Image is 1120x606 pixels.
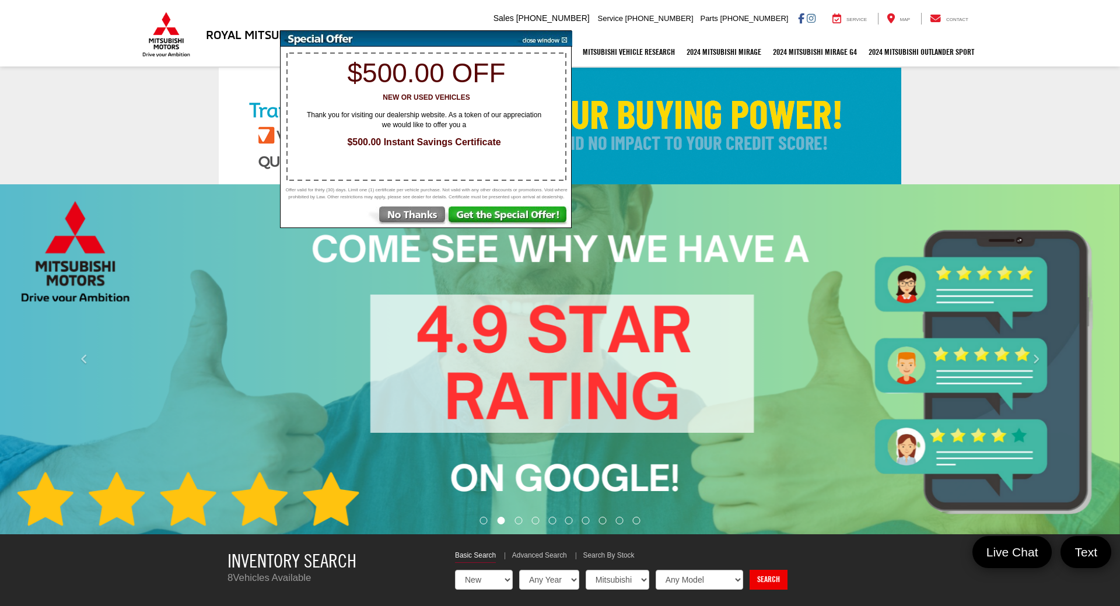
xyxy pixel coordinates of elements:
[1069,544,1103,560] span: Text
[519,570,579,590] select: Choose Year from the dropdown
[299,110,549,130] span: Thank you for visiting our dealership website. As a token of our appreciation we would like to of...
[681,37,767,66] a: 2024 Mitsubishi Mirage
[228,572,233,583] span: 8
[583,551,635,562] a: Search By Stock
[750,570,787,590] a: Search
[287,58,566,88] h1: $500.00 off
[972,536,1052,568] a: Live Chat
[516,13,590,23] span: [PHONE_NUMBER]
[878,13,919,24] a: Map
[577,37,681,66] a: Mitsubishi Vehicle Research
[981,544,1044,560] span: Live Chat
[946,17,968,22] span: Contact
[293,136,555,149] span: $500.00 Instant Savings Certificate
[807,13,815,23] a: Instagram: Click to visit our Instagram page
[598,14,623,23] span: Service
[455,570,513,590] select: Choose Vehicle Condition from the dropdown
[455,551,496,563] a: Basic Search
[219,68,901,184] img: Check Your Buying Power
[513,31,572,47] img: close window
[824,13,876,24] a: Service
[228,551,437,571] h3: Inventory Search
[846,17,867,22] span: Service
[140,12,192,57] img: Mitsubishi
[798,13,804,23] a: Facebook: Click to visit our Facebook page
[206,28,308,41] h3: Royal Mitsubishi
[863,37,980,66] a: 2024 Mitsubishi Outlander SPORT
[228,571,437,585] p: Vehicles Available
[1060,536,1111,568] a: Text
[283,187,569,201] span: Offer valid for thirty (30) days. Limit one (1) certificate per vehicle purchase. Not valid with ...
[625,14,694,23] span: [PHONE_NUMBER]
[656,570,743,590] select: Choose Model from the dropdown
[767,37,863,66] a: 2024 Mitsubishi Mirage G4
[900,17,910,22] span: Map
[952,208,1120,511] button: Click to view next picture.
[494,13,514,23] span: Sales
[586,570,649,590] select: Choose Make from the dropdown
[921,13,977,24] a: Contact
[720,14,788,23] span: [PHONE_NUMBER]
[447,206,571,227] img: Get the Special Offer
[281,31,514,47] img: Special Offer
[512,551,567,562] a: Advanced Search
[287,94,566,101] h3: New or Used Vehicles
[366,206,447,227] img: No Thanks, Continue to Website
[700,14,717,23] span: Parts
